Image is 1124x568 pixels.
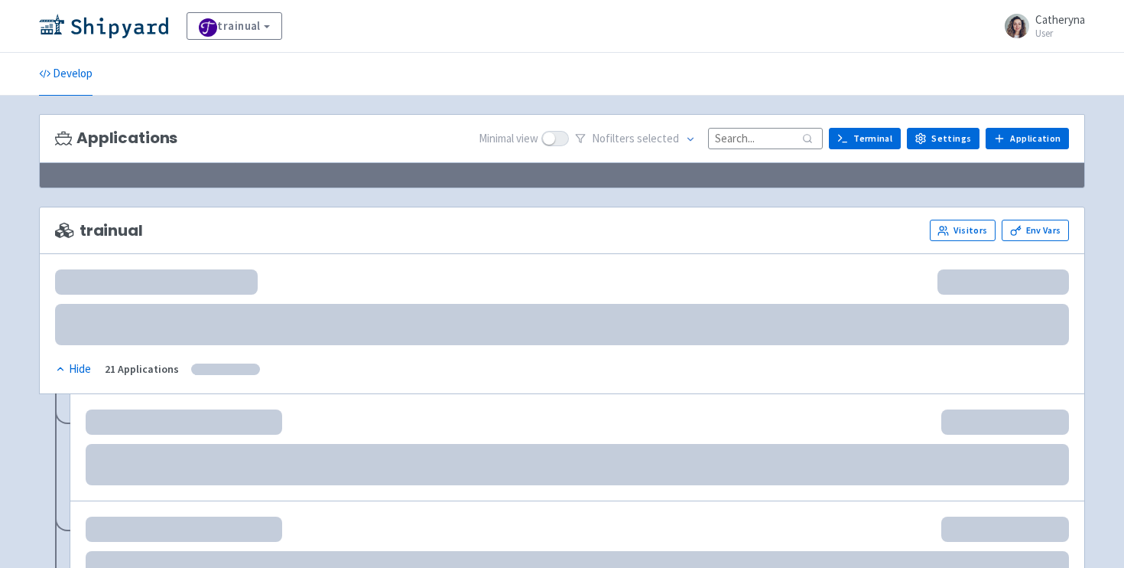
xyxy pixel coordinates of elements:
[55,361,93,378] button: Hide
[592,130,679,148] span: No filter s
[55,222,143,240] span: trainual
[55,129,177,147] h3: Applications
[907,128,979,149] a: Settings
[105,361,179,378] div: 21 Applications
[637,131,679,145] span: selected
[1035,28,1085,38] small: User
[479,130,538,148] span: Minimal view
[55,361,91,378] div: Hide
[39,53,93,96] a: Develop
[708,128,823,149] input: Search...
[986,128,1069,149] a: Application
[187,12,282,40] a: trainual
[996,14,1085,38] a: Catheryna User
[829,128,901,149] a: Terminal
[930,220,996,241] a: Visitors
[1002,220,1069,241] a: Env Vars
[39,14,168,38] img: Shipyard logo
[1035,12,1085,27] span: Catheryna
